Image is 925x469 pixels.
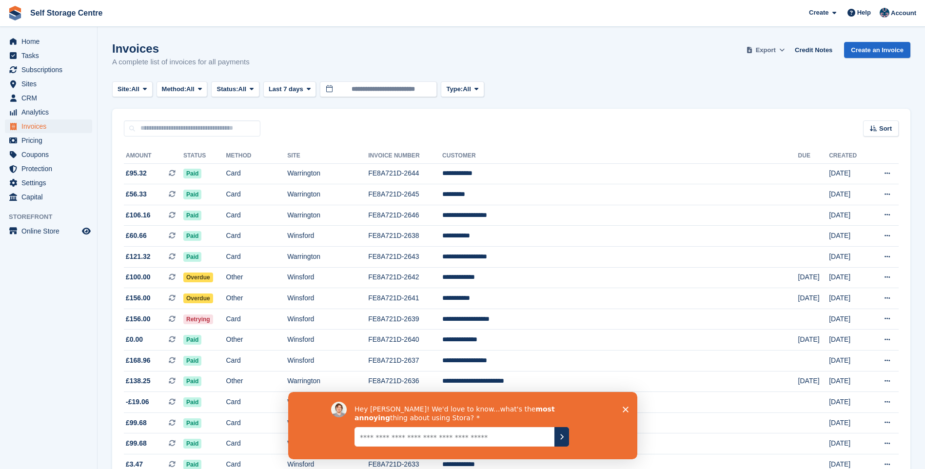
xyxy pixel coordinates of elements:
[21,134,80,147] span: Pricing
[829,163,869,184] td: [DATE]
[5,91,92,105] a: menu
[287,163,368,184] td: Warrington
[880,8,889,18] img: Clair Cole
[5,134,92,147] a: menu
[183,418,201,428] span: Paid
[226,226,288,247] td: Card
[126,355,151,366] span: £168.96
[21,35,80,48] span: Home
[368,163,442,184] td: FE8A721D-2644
[238,84,247,94] span: All
[829,371,869,392] td: [DATE]
[112,57,250,68] p: A complete list of invoices for all payments
[226,163,288,184] td: Card
[829,392,869,413] td: [DATE]
[126,189,147,199] span: £56.33
[126,314,151,324] span: £156.00
[226,205,288,226] td: Card
[368,351,442,371] td: FE8A721D-2637
[368,184,442,205] td: FE8A721D-2645
[21,105,80,119] span: Analytics
[368,309,442,330] td: FE8A721D-2639
[183,273,213,282] span: Overdue
[8,6,22,20] img: stora-icon-8386f47178a22dfd0bd8f6a31ec36ba5ce8667c1dd55bd0f319d3a0aa187defe.svg
[368,148,442,164] th: Invoice Number
[226,392,288,413] td: Card
[879,124,892,134] span: Sort
[183,314,213,324] span: Retrying
[798,288,829,309] td: [DATE]
[263,81,316,98] button: Last 7 days
[368,226,442,247] td: FE8A721D-2638
[183,148,226,164] th: Status
[446,84,463,94] span: Type:
[829,330,869,351] td: [DATE]
[829,247,869,268] td: [DATE]
[287,433,368,454] td: Winsford
[183,211,201,220] span: Paid
[21,190,80,204] span: Capital
[21,49,80,62] span: Tasks
[368,330,442,351] td: FE8A721D-2640
[226,371,288,392] td: Other
[5,49,92,62] a: menu
[9,212,97,222] span: Storefront
[126,168,147,178] span: £95.32
[441,81,484,98] button: Type: All
[287,226,368,247] td: Winsford
[126,418,147,428] span: £99.68
[126,334,143,345] span: £0.00
[287,247,368,268] td: Warrington
[226,351,288,371] td: Card
[798,148,829,164] th: Due
[829,309,869,330] td: [DATE]
[5,224,92,238] a: menu
[287,184,368,205] td: Warrington
[183,397,201,407] span: Paid
[226,330,288,351] td: Other
[829,433,869,454] td: [DATE]
[118,84,131,94] span: Site:
[183,376,201,386] span: Paid
[5,176,92,190] a: menu
[183,252,201,262] span: Paid
[183,335,201,345] span: Paid
[829,288,869,309] td: [DATE]
[26,5,106,21] a: Self Storage Centre
[368,205,442,226] td: FE8A721D-2646
[126,293,151,303] span: £156.00
[844,42,910,58] a: Create an Invoice
[226,412,288,433] td: Card
[269,84,303,94] span: Last 7 days
[124,148,183,164] th: Amount
[226,184,288,205] td: Card
[131,84,139,94] span: All
[287,288,368,309] td: Winsford
[368,267,442,288] td: FE8A721D-2642
[287,205,368,226] td: Warrington
[21,224,80,238] span: Online Store
[829,148,869,164] th: Created
[21,162,80,176] span: Protection
[287,267,368,288] td: Winsford
[226,148,288,164] th: Method
[287,371,368,392] td: Warrington
[809,8,828,18] span: Create
[288,392,637,459] iframe: Survey by David from Stora
[5,63,92,77] a: menu
[21,77,80,91] span: Sites
[226,247,288,268] td: Card
[183,231,201,241] span: Paid
[126,210,151,220] span: £106.16
[442,148,798,164] th: Customer
[829,351,869,371] td: [DATE]
[21,148,80,161] span: Coupons
[829,205,869,226] td: [DATE]
[5,105,92,119] a: menu
[368,371,442,392] td: FE8A721D-2636
[829,184,869,205] td: [DATE]
[5,190,92,204] a: menu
